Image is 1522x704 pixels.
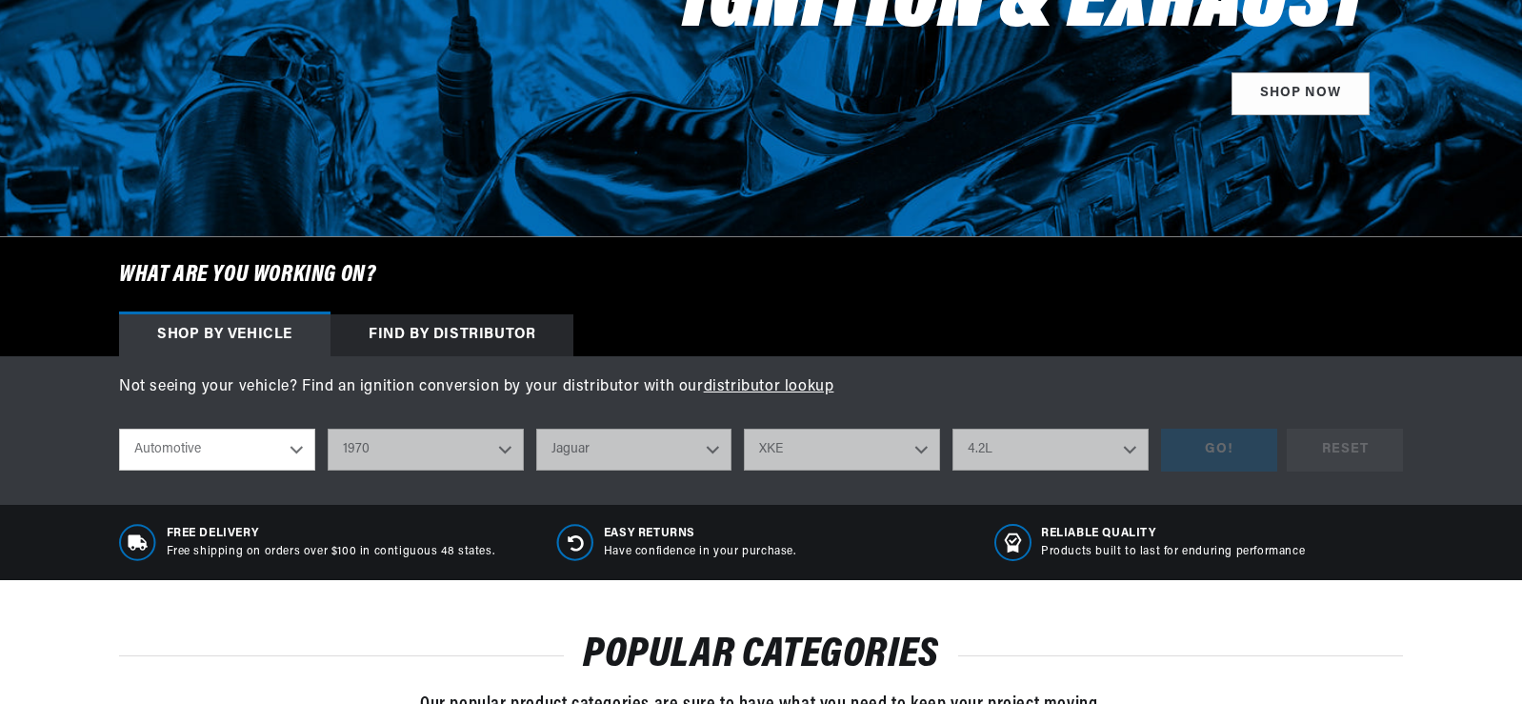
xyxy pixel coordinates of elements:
[328,429,524,471] select: Year
[119,429,315,471] select: RideType
[536,429,732,471] select: Make
[119,314,330,356] div: Shop by vehicle
[604,544,796,560] p: Have confidence in your purchase.
[167,544,495,560] p: Free shipping on orders over $100 in contiguous 48 states.
[952,429,1149,471] select: Engine
[1041,526,1305,542] span: RELIABLE QUALITY
[119,637,1403,674] h2: POPULAR CATEGORIES
[71,237,1451,313] h6: What are you working on?
[330,314,573,356] div: Find by Distributor
[704,379,834,394] a: distributor lookup
[744,429,940,471] select: Model
[1041,544,1305,560] p: Products built to last for enduring performance
[1232,72,1370,115] a: SHOP NOW
[167,526,495,542] span: Free Delivery
[604,526,796,542] span: Easy Returns
[119,375,1403,400] p: Not seeing your vehicle? Find an ignition conversion by your distributor with our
